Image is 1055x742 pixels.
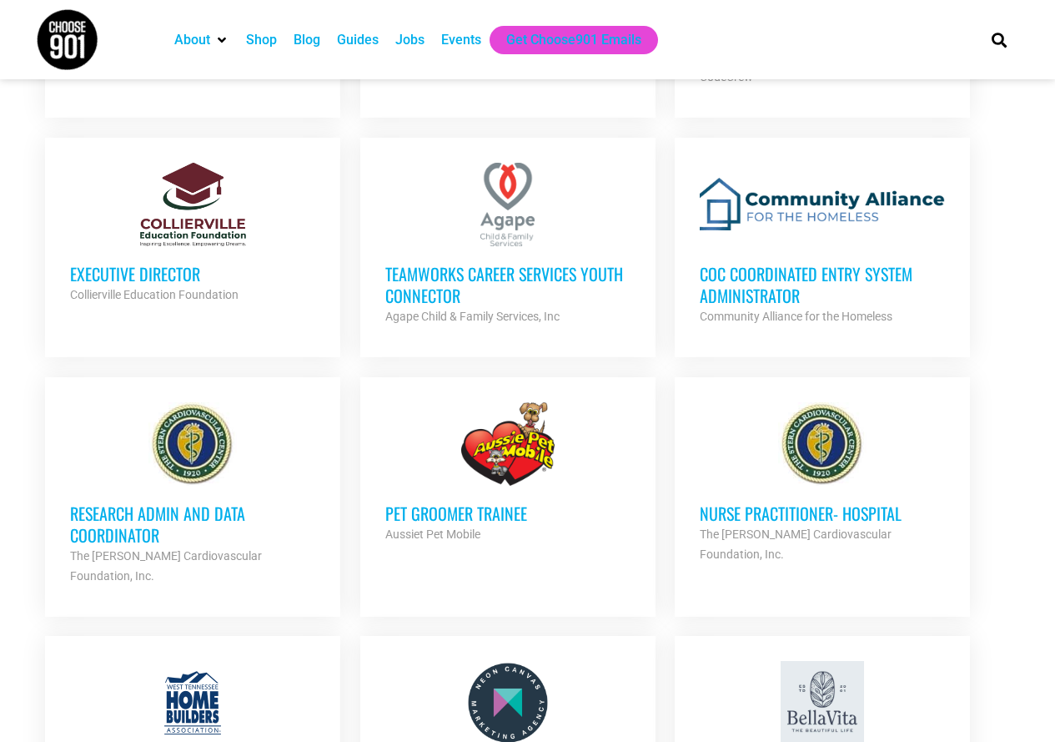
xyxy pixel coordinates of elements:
a: Blog [294,30,320,50]
strong: Community Alliance for the Homeless [700,310,892,323]
h3: TeamWorks Career Services Youth Connector [385,263,630,306]
h3: Pet Groomer Trainee [385,502,630,524]
h3: Executive Director [70,263,315,285]
a: TeamWorks Career Services Youth Connector Agape Child & Family Services, Inc [360,138,656,351]
strong: The [PERSON_NAME] Cardiovascular Foundation, Inc. [70,549,262,583]
h3: Nurse Practitioner- Hospital [700,502,945,524]
h3: Research Admin and Data Coordinator [70,502,315,546]
h3: CoC Coordinated Entry System Administrator [700,263,945,306]
a: Get Choose901 Emails [506,30,641,50]
strong: Agape Child & Family Services, Inc [385,310,560,323]
strong: The [PERSON_NAME] Cardiovascular Foundation, Inc. [700,527,892,561]
a: Events [441,30,481,50]
a: Jobs [395,30,425,50]
nav: Main nav [166,26,963,54]
a: About [174,30,210,50]
a: Guides [337,30,379,50]
a: CoC Coordinated Entry System Administrator Community Alliance for the Homeless [675,138,970,351]
a: Shop [246,30,277,50]
a: Executive Director Collierville Education Foundation [45,138,340,330]
a: Nurse Practitioner- Hospital The [PERSON_NAME] Cardiovascular Foundation, Inc. [675,377,970,589]
div: About [166,26,238,54]
div: Search [985,26,1012,53]
a: Research Admin and Data Coordinator The [PERSON_NAME] Cardiovascular Foundation, Inc. [45,377,340,611]
strong: Aussiet Pet Mobile [385,527,480,541]
strong: Collierville Education Foundation [70,288,239,301]
a: Pet Groomer Trainee Aussiet Pet Mobile [360,377,656,569]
